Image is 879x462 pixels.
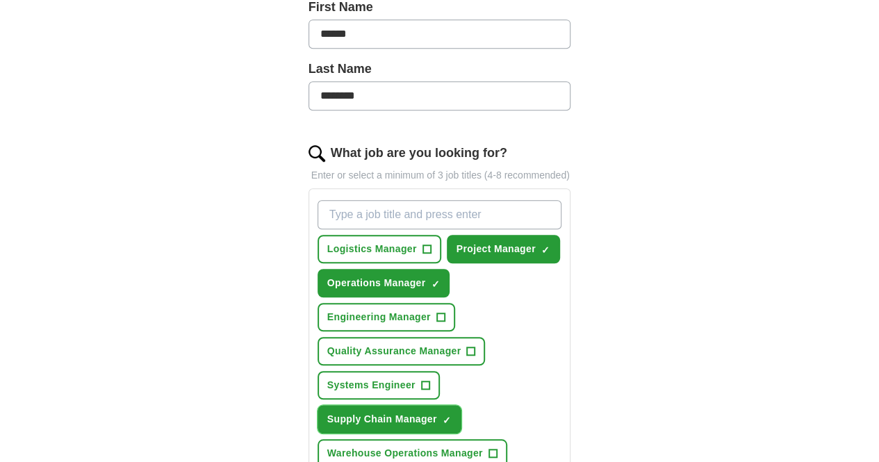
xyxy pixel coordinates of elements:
img: search.png [309,145,325,162]
button: Supply Chain Manager✓ [318,405,461,434]
button: Project Manager✓ [447,235,560,263]
span: ✓ [443,415,451,426]
button: Quality Assurance Manager [318,337,486,365]
button: Logistics Manager [318,235,441,263]
span: ✓ [431,279,439,290]
input: Type a job title and press enter [318,200,562,229]
button: Operations Manager✓ [318,269,450,297]
span: Project Manager [457,242,536,256]
label: What job are you looking for? [331,144,507,163]
span: Systems Engineer [327,378,416,393]
span: ✓ [541,245,550,256]
button: Systems Engineer [318,371,440,399]
span: Logistics Manager [327,242,417,256]
p: Enter or select a minimum of 3 job titles (4-8 recommended) [309,168,571,183]
span: Operations Manager [327,276,426,290]
span: Warehouse Operations Manager [327,446,483,461]
span: Engineering Manager [327,310,431,324]
span: Supply Chain Manager [327,412,437,427]
label: Last Name [309,60,571,79]
span: Quality Assurance Manager [327,344,461,358]
button: Engineering Manager [318,303,455,331]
